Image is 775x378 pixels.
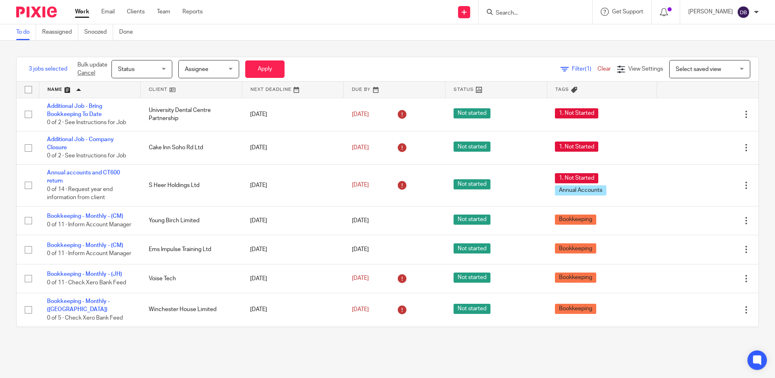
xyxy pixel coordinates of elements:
[16,24,36,40] a: To do
[75,8,89,16] a: Work
[42,24,78,40] a: Reassigned
[29,65,67,73] span: 3 jobs selected
[352,183,369,188] span: [DATE]
[352,112,369,117] span: [DATE]
[47,187,113,201] span: 0 of 14 · Request year end information from client
[141,98,242,131] td: University Dental Centre Partnership
[182,8,203,16] a: Reports
[454,215,490,225] span: Not started
[454,142,490,152] span: Not started
[47,170,120,184] a: Annual accounts and CT600 return
[454,243,490,253] span: Not started
[454,273,490,283] span: Not started
[119,24,139,40] a: Done
[688,8,733,16] p: [PERSON_NAME]
[47,251,131,256] span: 0 of 11 · Inform Account Manager
[352,218,369,223] span: [DATE]
[628,66,663,72] span: View Settings
[555,304,596,314] span: Bookkeeping
[555,215,596,225] span: Bookkeeping
[676,67,721,72] span: Select saved view
[454,108,490,118] span: Not started
[242,206,344,235] td: [DATE]
[572,66,597,72] span: Filter
[245,60,285,78] button: Apply
[495,10,568,17] input: Search
[47,299,110,312] a: Bookkeeping - Monthly - ([GEOGRAPHIC_DATA])
[454,304,490,314] span: Not started
[352,307,369,312] span: [DATE]
[555,273,596,283] span: Bookkeeping
[141,264,242,293] td: Voise Tech
[141,131,242,164] td: Cake Inn Soho Rd Ltd
[77,70,95,76] a: Cancel
[242,235,344,264] td: [DATE]
[47,243,123,248] a: Bookkeeping - Monthly - (CM)
[352,247,369,252] span: [DATE]
[555,185,606,195] span: Annual Accounts
[141,293,242,326] td: Winchester House Limited
[612,9,643,15] span: Get Support
[47,137,114,150] a: Additional Job - Company Closure
[555,243,596,253] span: Bookkeeping
[47,315,123,321] span: 0 of 5 · Check Xero Bank Feed
[141,206,242,235] td: Young Birch Limited
[47,222,131,228] span: 0 of 11 · Inform Account Manager
[242,164,344,206] td: [DATE]
[242,293,344,326] td: [DATE]
[185,67,208,72] span: Assignee
[454,179,490,189] span: Not started
[555,142,598,152] span: 1. Not Started
[352,145,369,150] span: [DATE]
[77,61,107,77] p: Bulk update
[16,6,57,17] img: Pixie
[597,66,611,72] a: Clear
[352,276,369,281] span: [DATE]
[555,108,598,118] span: 1. Not Started
[242,131,344,164] td: [DATE]
[47,153,126,159] span: 0 of 2 · See Instructions for Job
[141,164,242,206] td: S Heer Holdings Ltd
[157,8,170,16] a: Team
[242,326,344,360] td: [DATE]
[47,120,126,125] span: 0 of 2 · See Instructions for Job
[242,98,344,131] td: [DATE]
[47,213,123,219] a: Bookkeeping - Monthly - (CM)
[101,8,115,16] a: Email
[737,6,750,19] img: svg%3E
[242,264,344,293] td: [DATE]
[141,235,242,264] td: Ems Impulse Training Ltd
[141,326,242,360] td: Winchester House Limited
[585,66,591,72] span: (1)
[555,87,569,92] span: Tags
[127,8,145,16] a: Clients
[47,271,122,277] a: Bookkeeping - Monthly - (JH)
[84,24,113,40] a: Snoozed
[555,173,598,183] span: 1. Not Started
[118,67,135,72] span: Status
[47,103,102,117] a: Additional Job - Bring Bookkeeping To Date
[47,280,126,286] span: 0 of 11 · Check Xero Bank Feed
